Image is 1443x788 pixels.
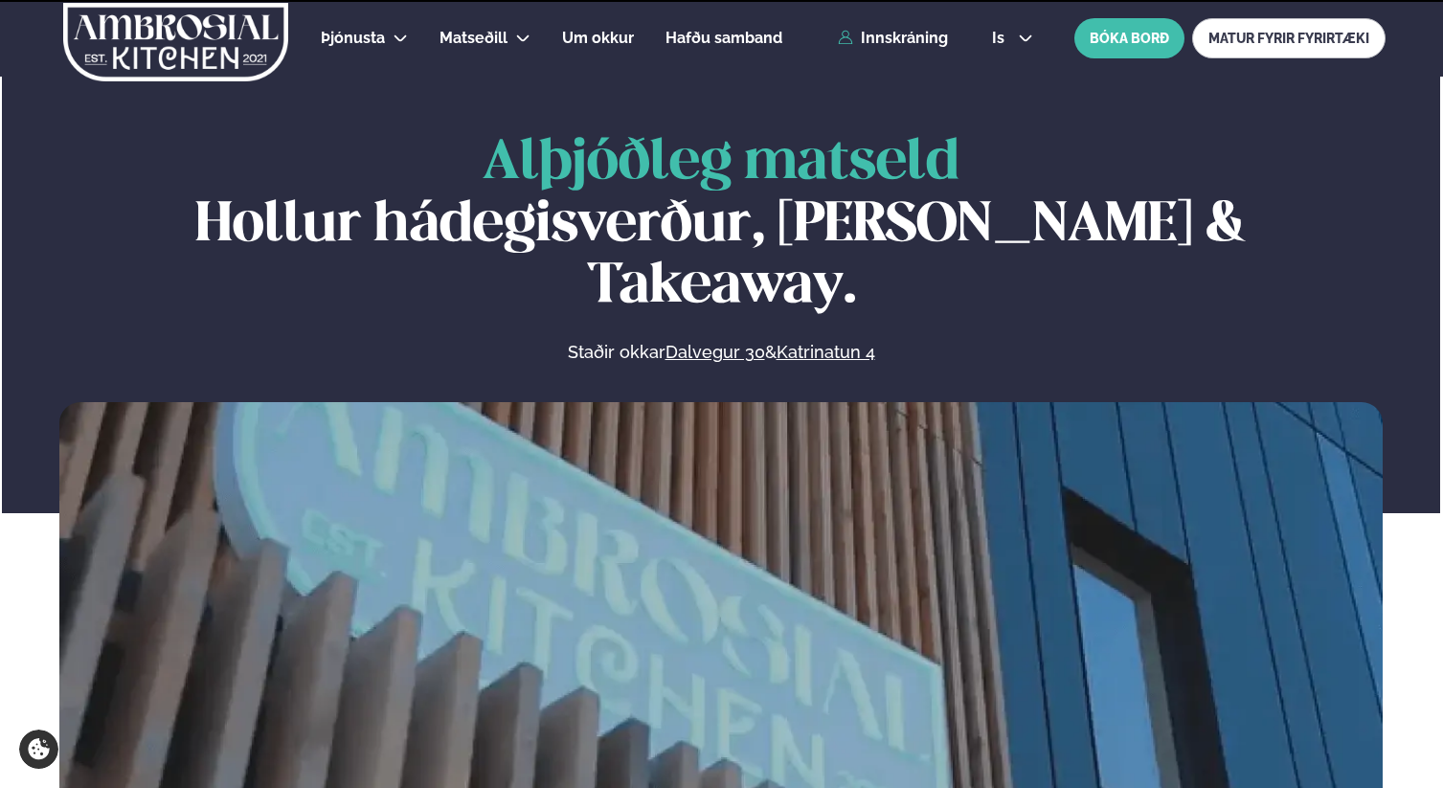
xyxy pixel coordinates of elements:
[321,27,385,50] a: Þjónusta
[1074,18,1184,58] button: BÓKA BORÐ
[19,730,58,769] a: Cookie settings
[777,341,875,364] a: Katrinatun 4
[665,341,765,364] a: Dalvegur 30
[562,29,634,47] span: Um okkur
[1192,18,1386,58] a: MATUR FYRIR FYRIRTÆKI
[321,29,385,47] span: Þjónusta
[59,133,1383,317] h1: Hollur hádegisverður, [PERSON_NAME] & Takeaway.
[61,3,290,81] img: logo
[665,27,782,50] a: Hafðu samband
[562,27,634,50] a: Um okkur
[992,31,1010,46] span: is
[359,341,1083,364] p: Staðir okkar &
[665,29,782,47] span: Hafðu samband
[838,30,948,47] a: Innskráning
[440,27,507,50] a: Matseðill
[440,29,507,47] span: Matseðill
[977,31,1048,46] button: is
[483,137,959,190] span: Alþjóðleg matseld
